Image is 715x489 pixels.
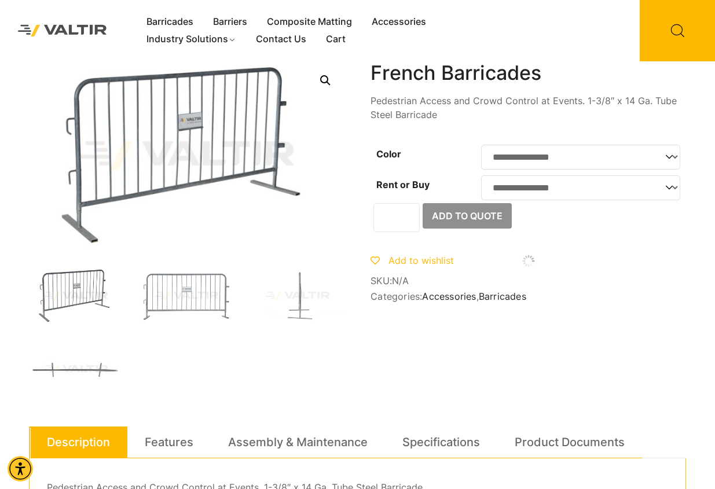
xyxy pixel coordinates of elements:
[362,13,436,31] a: Accessories
[145,427,193,458] a: Features
[257,13,362,31] a: Composite Matting
[137,13,203,31] a: Barricades
[137,31,246,48] a: Industry Solutions
[246,31,316,48] a: Contact Us
[371,61,686,85] h1: French Barricades
[47,427,110,458] a: Description
[373,203,420,232] input: Product quantity
[203,13,257,31] a: Barriers
[371,94,686,122] p: Pedestrian Access and Crowd Control at Events. 1-3/8″ x 14 Ga. Tube Steel Barricade
[9,16,116,46] img: Valtir Rentals
[8,456,33,481] div: Accessibility Menu
[316,31,355,48] a: Cart
[402,427,480,458] a: Specifications
[479,291,526,302] a: Barricades
[423,203,512,229] button: Add to Quote
[371,291,686,302] span: Categories: ,
[371,275,686,286] span: SKU:
[228,427,368,458] a: Assembly & Maintenance
[315,70,336,91] a: Open this option
[29,268,123,324] img: A metallic crowd control barrier with vertical bars and a sign, designed for event management.
[140,268,234,324] img: A metallic crowd control barrier with vertical bars and a sign labeled "VALTIR" in the center.
[251,268,344,324] img: A vertical metal stand with a base, designed for stability, shown against a plain background.
[515,427,625,458] a: Product Documents
[376,148,401,160] label: Color
[29,341,123,398] img: A long, straight metal bar with two perpendicular extensions on either side, likely a tool or par...
[376,179,430,190] label: Rent or Buy
[422,291,476,302] a: Accessories
[392,275,409,286] span: N/A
